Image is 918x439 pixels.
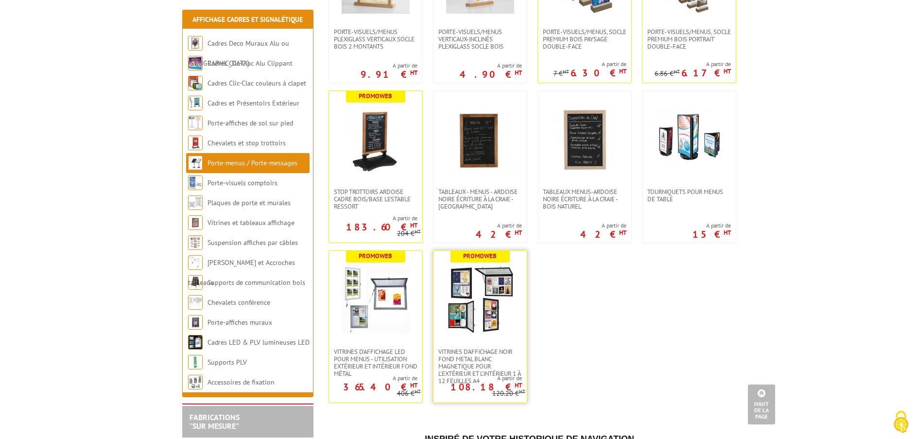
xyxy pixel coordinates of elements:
[438,28,522,50] span: Porte-Visuels/Menus verticaux-inclinés plexiglass socle bois
[543,188,626,210] span: Tableaux menus-Ardoise Noire écriture à la craie - Bois Naturel
[329,188,422,210] a: STOP TROTTOIRS ARDOISE CADRE BOIS/BASE LESTABLE RESSORT
[188,375,203,389] img: Accessoires de fixation
[359,92,392,100] b: Promoweb
[655,70,680,77] p: 6.86 €
[208,238,298,247] a: Suspension affiches par câbles
[329,348,422,377] a: Vitrines d'affichage LED pour Menus - utilisation extérieur et intérieur fond métal
[551,105,619,174] img: Tableaux menus-Ardoise Noire écriture à la craie - Bois Naturel
[415,388,421,395] sup: HT
[446,105,514,174] img: Tableaux - Menus - Ardoise Noire écriture à la craie - Bois Foncé
[329,214,417,222] span: A partir de
[208,198,291,207] a: Plaques de porte et murales
[580,231,626,237] p: 42 €
[410,69,417,77] sup: HT
[188,255,203,270] img: Cimaises et Accroches tableaux
[619,228,626,237] sup: HT
[515,69,522,77] sup: HT
[642,28,736,50] a: PORTE-VISUELS/MENUS, SOCLE PREMIUM BOIS PORTRAIT DOUBLE-FACE
[188,258,295,287] a: [PERSON_NAME] et Accroches tableaux
[343,384,417,390] p: 365.40 €
[410,221,417,229] sup: HT
[188,116,203,130] img: Porte-affiches de sol sur pied
[208,178,277,187] a: Porte-visuels comptoirs
[208,358,247,367] a: Supports PLV
[208,218,294,227] a: Vitrines et tableaux affichage
[208,298,270,307] a: Chevalets conférence
[674,68,680,75] sup: HT
[188,355,203,369] img: Supports PLV
[208,338,310,347] a: Cadres LED & PLV lumineuses LED
[619,67,626,75] sup: HT
[208,119,293,127] a: Porte-affiches de sol sur pied
[334,188,417,210] span: STOP TROTTOIRS ARDOISE CADRE BOIS/BASE LESTABLE RESSORT
[192,15,303,24] a: Affichage Cadres et Signalétique
[188,96,203,110] img: Cadres et Présentoirs Extérieur
[433,28,527,50] a: Porte-Visuels/Menus verticaux-inclinés plexiglass socle bois
[361,71,417,77] p: 9.91 €
[359,252,392,260] b: Promoweb
[188,36,203,51] img: Cadres Deco Muraux Alu ou Bois
[208,158,297,167] a: Porte-menus / Porte-messages
[554,70,569,77] p: 7 €
[647,188,731,203] span: Tourniquets pour Menus de table
[571,70,626,76] p: 6.30 €
[208,278,305,287] a: Supports de communication bois
[438,188,522,210] span: Tableaux - Menus - Ardoise Noire écriture à la craie - [GEOGRAPHIC_DATA]
[693,231,731,237] p: 15 €
[554,60,626,68] span: A partir de
[208,79,306,88] a: Cadres Clic-Clac couleurs à clapet
[642,188,736,203] a: Tourniquets pour Menus de table
[538,28,631,50] a: PORTE-VISUELS/MENUS, SOCLE PREMIUM BOIS PAYSAGE DOUBLE-FACE
[188,195,203,210] img: Plaques de porte et murales
[188,315,203,330] img: Porte-affiches muraux
[460,62,522,70] span: A partir de
[693,222,731,229] span: A partir de
[342,105,410,174] img: STOP TROTTOIRS ARDOISE CADRE BOIS/BASE LESTABLE RESSORT
[208,59,293,68] a: Cadres Clic-Clac Alu Clippant
[724,228,731,237] sup: HT
[655,60,731,68] span: A partir de
[397,390,421,397] p: 406 €
[346,224,417,230] p: 183.60 €
[208,318,272,327] a: Porte-affiches muraux
[460,71,522,77] p: 4.90 €
[334,348,417,377] span: Vitrines d'affichage LED pour Menus - utilisation extérieur et intérieur fond métal
[329,374,417,382] span: A partir de
[563,68,569,75] sup: HT
[438,348,522,385] span: VITRINES D'AFFICHAGE NOIR FOND METAL BLANC MAGNETIQUE POUR L'EXTÉRIEUR ET L'INTÉRIEUR 1 À 12 FEUI...
[519,388,525,395] sup: HT
[463,252,497,260] b: Promoweb
[188,176,203,190] img: Porte-visuels comptoirs
[188,136,203,150] img: Chevalets et stop trottoirs
[433,374,522,382] span: A partir de
[208,139,286,147] a: Chevalets et stop trottoirs
[889,410,913,434] img: Cookies (fenêtre modale)
[884,406,918,439] button: Cookies (fenêtre modale)
[188,295,203,310] img: Chevalets conférence
[188,215,203,230] img: Vitrines et tableaux affichage
[190,412,240,431] a: FABRICATIONS"Sur Mesure"
[188,235,203,250] img: Suspension affiches par câbles
[724,67,731,75] sup: HT
[208,378,275,386] a: Accessoires de fixation
[655,105,723,174] img: Tourniquets pour Menus de table
[515,381,522,389] sup: HT
[410,381,417,389] sup: HT
[681,70,731,76] p: 6.17 €
[647,28,731,50] span: PORTE-VISUELS/MENUS, SOCLE PREMIUM BOIS PORTRAIT DOUBLE-FACE
[476,222,522,229] span: A partir de
[538,188,631,210] a: Tableaux menus-Ardoise Noire écriture à la craie - Bois Naturel
[446,265,514,334] img: VITRINES D'AFFICHAGE NOIR FOND METAL BLANC MAGNETIQUE POUR L'EXTÉRIEUR ET L'INTÉRIEUR 1 À 12 FEUI...
[188,76,203,90] img: Cadres Clic-Clac couleurs à clapet
[334,28,417,50] span: Porte-Visuels/Menus Plexiglass Verticaux Socle Bois 2 Montants
[361,62,417,70] span: A partir de
[433,348,527,385] a: VITRINES D'AFFICHAGE NOIR FOND METAL BLANC MAGNETIQUE POUR L'EXTÉRIEUR ET L'INTÉRIEUR 1 À 12 FEUI...
[450,384,522,390] p: 108.18 €
[342,265,410,334] img: Vitrines d'affichage LED pour Menus - utilisation extérieur et intérieur fond métal
[580,222,626,229] span: A partir de
[515,228,522,237] sup: HT
[188,335,203,350] img: Cadres LED & PLV lumineuses LED
[492,390,525,397] p: 120.20 €
[748,385,775,424] a: Haut de la page
[329,28,422,50] a: Porte-Visuels/Menus Plexiglass Verticaux Socle Bois 2 Montants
